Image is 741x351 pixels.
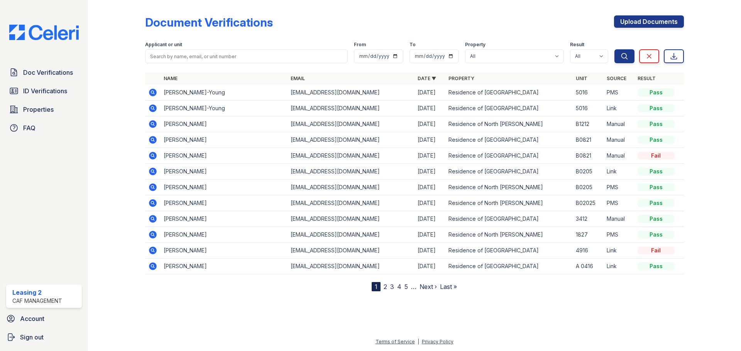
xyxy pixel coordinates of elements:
td: Manual [604,148,634,164]
img: CE_Logo_Blue-a8612792a0a2168367f1c8372b55b34899dd931a85d93a1a3d3e32e68fde9ad4.png [3,25,85,40]
td: [EMAIL_ADDRESS][DOMAIN_NAME] [288,132,414,148]
td: PMS [604,180,634,195]
td: [PERSON_NAME]-Young [161,85,288,101]
a: Property [448,76,474,81]
a: Name [164,76,178,81]
td: [EMAIL_ADDRESS][DOMAIN_NAME] [288,180,414,195]
td: Residence of [GEOGRAPHIC_DATA] [445,132,572,148]
td: Link [604,164,634,180]
td: Manual [604,211,634,227]
span: Properties [23,105,54,114]
td: Residence of North [PERSON_NAME] [445,195,572,211]
td: [PERSON_NAME] [161,148,288,164]
td: Residence of [GEOGRAPHIC_DATA] [445,101,572,116]
td: [DATE] [414,164,445,180]
td: Link [604,101,634,116]
td: [EMAIL_ADDRESS][DOMAIN_NAME] [288,85,414,101]
a: Date ▼ [418,76,436,81]
td: [EMAIL_ADDRESS][DOMAIN_NAME] [288,243,414,259]
td: B1212 [573,116,604,132]
td: [PERSON_NAME] [161,211,288,227]
td: 4916 [573,243,604,259]
td: B0821 [573,148,604,164]
td: [DATE] [414,243,445,259]
a: Doc Verifications [6,65,82,80]
a: Upload Documents [614,15,684,28]
a: Terms of Service [376,339,415,344]
td: [PERSON_NAME] [161,132,288,148]
td: [EMAIL_ADDRESS][DOMAIN_NAME] [288,195,414,211]
a: Last » [440,283,457,291]
div: Pass [638,199,675,207]
div: Pass [638,104,675,112]
td: A 0416 [573,259,604,274]
td: [PERSON_NAME] [161,243,288,259]
a: Result [638,76,656,81]
td: 3412 [573,211,604,227]
div: Pass [638,262,675,270]
td: [DATE] [414,101,445,116]
div: Pass [638,89,675,96]
a: 3 [390,283,394,291]
label: Applicant or unit [145,42,182,48]
td: Residence of [GEOGRAPHIC_DATA] [445,211,572,227]
a: Privacy Policy [422,339,453,344]
div: Fail [638,152,675,160]
td: B02025 [573,195,604,211]
td: [PERSON_NAME] [161,195,288,211]
td: [PERSON_NAME] [161,164,288,180]
td: [PERSON_NAME]-Young [161,101,288,116]
td: [EMAIL_ADDRESS][DOMAIN_NAME] [288,227,414,243]
div: Pass [638,136,675,144]
td: [DATE] [414,148,445,164]
td: Residence of [GEOGRAPHIC_DATA] [445,85,572,101]
a: Sign out [3,329,85,345]
td: [PERSON_NAME] [161,180,288,195]
div: Pass [638,215,675,223]
td: [PERSON_NAME] [161,259,288,274]
td: PMS [604,227,634,243]
td: 5016 [573,85,604,101]
div: Fail [638,247,675,254]
td: 5016 [573,101,604,116]
td: [EMAIL_ADDRESS][DOMAIN_NAME] [288,101,414,116]
td: Manual [604,132,634,148]
label: Result [570,42,584,48]
a: Source [607,76,626,81]
input: Search by name, email, or unit number [145,49,348,63]
td: B0821 [573,132,604,148]
span: Account [20,314,44,323]
td: Link [604,243,634,259]
td: 1827 [573,227,604,243]
td: [DATE] [414,227,445,243]
td: [PERSON_NAME] [161,116,288,132]
td: [DATE] [414,85,445,101]
td: B0205 [573,180,604,195]
td: [DATE] [414,195,445,211]
td: Residence of North [PERSON_NAME] [445,116,572,132]
a: Account [3,311,85,326]
div: Pass [638,120,675,128]
a: ID Verifications [6,83,82,99]
td: [EMAIL_ADDRESS][DOMAIN_NAME] [288,116,414,132]
td: [PERSON_NAME] [161,227,288,243]
td: [EMAIL_ADDRESS][DOMAIN_NAME] [288,164,414,180]
label: To [409,42,416,48]
td: Residence of North [PERSON_NAME] [445,180,572,195]
div: Pass [638,183,675,191]
td: [EMAIL_ADDRESS][DOMAIN_NAME] [288,148,414,164]
td: Link [604,259,634,274]
td: [DATE] [414,180,445,195]
span: Doc Verifications [23,68,73,77]
div: Pass [638,231,675,238]
td: [DATE] [414,116,445,132]
a: 4 [397,283,401,291]
div: Leasing 2 [12,288,62,297]
div: CAF Management [12,297,62,305]
td: PMS [604,195,634,211]
a: Next › [420,283,437,291]
a: FAQ [6,120,82,136]
td: Residence of North [PERSON_NAME] [445,227,572,243]
div: | [418,339,419,344]
td: [DATE] [414,259,445,274]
